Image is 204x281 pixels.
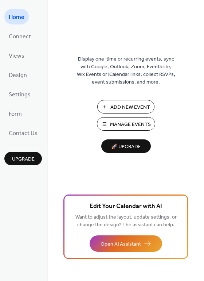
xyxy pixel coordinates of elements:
[4,67,31,82] a: Design
[101,240,141,248] span: Open AI Assistant
[97,117,155,131] button: Manage Events
[9,12,24,23] span: Home
[4,47,29,63] a: Views
[4,9,29,24] a: Home
[106,142,146,152] span: 🚀 Upgrade
[4,152,42,165] button: Upgrade
[101,139,151,153] button: 🚀 Upgrade
[77,55,175,86] span: Display one-time or recurring events, sync with Google, Outlook, Zoom, Eventbrite, Wix Events or ...
[9,50,24,62] span: Views
[110,121,151,128] span: Manage Events
[9,128,38,139] span: Contact Us
[9,89,31,100] span: Settings
[90,201,162,212] span: Edit Your Calendar with AI
[4,28,35,44] a: Connect
[4,105,26,121] a: Form
[90,235,162,252] button: Open AI Assistant
[12,155,35,163] span: Upgrade
[4,125,42,140] a: Contact Us
[9,70,27,81] span: Design
[4,86,35,102] a: Settings
[97,100,154,113] button: Add New Event
[75,212,177,230] span: Want to adjust the layout, update settings, or change the design? The assistant can help.
[9,108,22,120] span: Form
[110,104,150,111] span: Add New Event
[9,31,31,42] span: Connect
